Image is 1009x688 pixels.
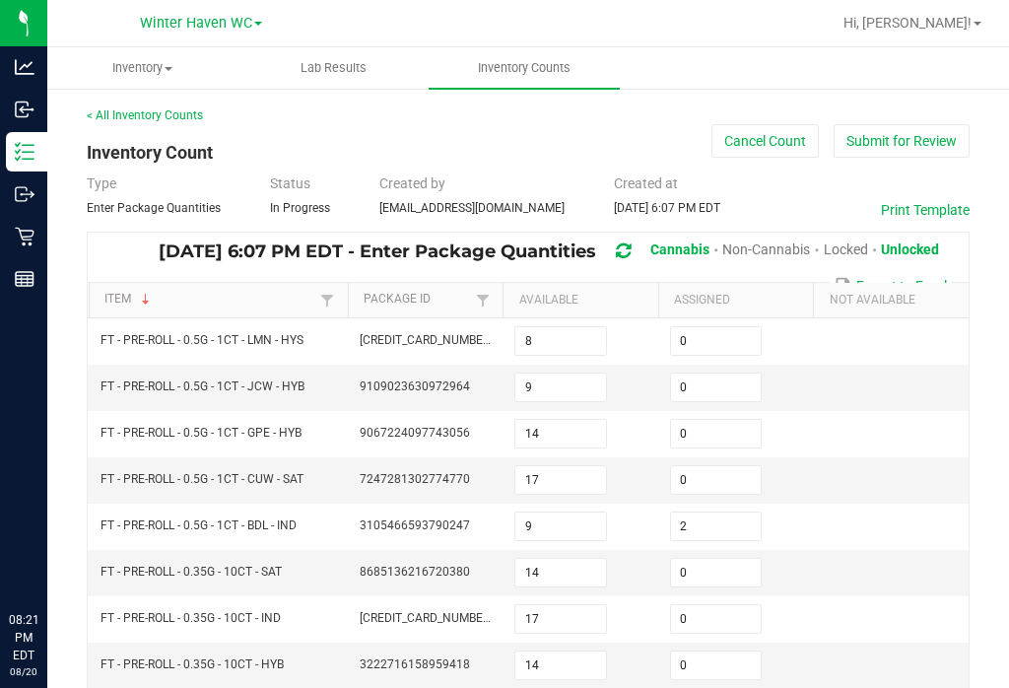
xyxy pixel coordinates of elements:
[270,175,310,191] span: Status
[834,124,970,158] button: Submit for Review
[503,283,658,318] th: Available
[722,241,810,257] span: Non-Cannabis
[843,15,972,31] span: Hi, [PERSON_NAME]!
[451,59,597,77] span: Inventory Counts
[238,47,430,89] a: Lab Results
[274,59,393,77] span: Lab Results
[360,426,470,440] span: 9067224097743056
[15,269,34,289] inline-svg: Reports
[360,657,470,671] span: 3222716158959418
[614,175,678,191] span: Created at
[360,518,470,532] span: 3105466593790247
[379,201,565,215] span: [EMAIL_ADDRESS][DOMAIN_NAME]
[429,47,620,89] a: Inventory Counts
[360,333,493,347] span: [CREDIT_CARD_NUMBER]
[138,292,154,308] span: Sortable
[315,288,339,312] a: Filter
[104,292,315,308] a: ItemSortable
[87,108,203,122] a: < All Inventory Counts
[830,269,952,303] button: Export to Excel
[813,283,969,318] th: Not Available
[47,47,238,89] a: Inventory
[15,227,34,246] inline-svg: Retail
[87,175,116,191] span: Type
[15,57,34,77] inline-svg: Analytics
[9,611,38,664] p: 08:21 PM EDT
[364,292,471,308] a: Package IdSortable
[471,288,495,312] a: Filter
[824,241,868,257] span: Locked
[658,283,814,318] th: Assigned
[101,472,303,486] span: FT - PRE-ROLL - 0.5G - 1CT - CUW - SAT
[15,100,34,119] inline-svg: Inbound
[650,241,709,257] span: Cannabis
[140,15,252,32] span: Winter Haven WC
[101,657,284,671] span: FT - PRE-ROLL - 0.35G - 10CT - HYB
[101,426,302,440] span: FT - PRE-ROLL - 0.5G - 1CT - GPE - HYB
[9,664,38,679] p: 08/20
[15,184,34,204] inline-svg: Outbound
[711,124,819,158] button: Cancel Count
[360,611,493,625] span: [CREDIT_CARD_NUMBER]
[48,59,237,77] span: Inventory
[881,200,970,220] button: Print Template
[270,201,330,215] span: In Progress
[15,142,34,162] inline-svg: Inventory
[360,472,470,486] span: 7247281302774770
[101,611,281,625] span: FT - PRE-ROLL - 0.35G - 10CT - IND
[360,565,470,579] span: 8685136216720380
[87,201,221,215] span: Enter Package Quantities
[101,518,297,532] span: FT - PRE-ROLL - 0.5G - 1CT - BDL - IND
[614,201,720,215] span: [DATE] 6:07 PM EDT
[20,530,79,589] iframe: Resource center
[379,175,445,191] span: Created by
[101,333,303,347] span: FT - PRE-ROLL - 0.5G - 1CT - LMN - HYS
[159,233,954,269] div: [DATE] 6:07 PM EDT - Enter Package Quantities
[360,379,470,393] span: 9109023630972964
[881,241,939,257] span: Unlocked
[101,379,304,393] span: FT - PRE-ROLL - 0.5G - 1CT - JCW - HYB
[101,565,282,579] span: FT - PRE-ROLL - 0.35G - 10CT - SAT
[87,142,213,163] span: Inventory Count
